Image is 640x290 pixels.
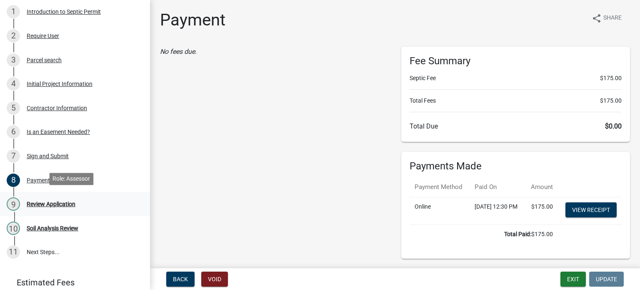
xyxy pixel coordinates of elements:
[27,153,69,159] div: Sign and Submit
[585,10,628,26] button: shareShare
[7,197,20,211] div: 9
[7,5,20,18] div: 1
[410,224,558,244] td: $175.00
[173,276,188,282] span: Back
[7,245,20,259] div: 11
[410,160,622,172] h6: Payments Made
[7,77,20,91] div: 4
[592,13,602,23] i: share
[410,177,470,197] th: Payment Method
[160,10,225,30] h1: Payment
[410,96,622,105] li: Total Fees
[470,177,525,197] th: Paid On
[49,173,93,185] div: Role: Assessor
[27,33,59,39] div: Require User
[589,272,624,287] button: Update
[27,9,101,15] div: Introduction to Septic Permit
[560,272,586,287] button: Exit
[27,81,92,87] div: Initial Project Information
[7,125,20,139] div: 6
[410,55,622,67] h6: Fee Summary
[603,13,622,23] span: Share
[27,105,87,111] div: Contractor Information
[27,57,62,63] div: Parcel search
[27,177,50,183] div: Payment
[504,231,531,237] b: Total Paid:
[596,276,617,282] span: Update
[7,149,20,163] div: 7
[27,129,90,135] div: Is an Easement Needed?
[166,272,195,287] button: Back
[410,122,622,130] h6: Total Due
[27,225,78,231] div: Soil Analysis Review
[605,122,622,130] span: $0.00
[600,96,622,105] span: $175.00
[470,197,525,224] td: [DATE] 12:30 PM
[160,48,197,55] i: No fees due.
[7,222,20,235] div: 10
[525,197,558,224] td: $175.00
[7,174,20,187] div: 8
[7,101,20,115] div: 5
[7,53,20,67] div: 3
[27,201,75,207] div: Review Application
[410,197,470,224] td: Online
[525,177,558,197] th: Amount
[565,202,617,217] a: View receipt
[410,74,622,83] li: Septic Fee
[201,272,228,287] button: Void
[7,29,20,43] div: 2
[600,74,622,83] span: $175.00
